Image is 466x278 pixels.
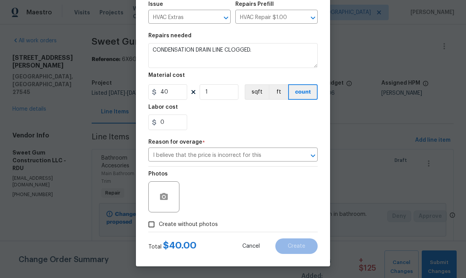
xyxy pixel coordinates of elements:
[275,238,318,254] button: Create
[269,84,288,100] button: ft
[148,2,163,7] h5: Issue
[148,104,178,110] h5: Labor cost
[242,243,260,249] span: Cancel
[235,2,274,7] h5: Repairs Prefill
[148,73,185,78] h5: Material cost
[308,12,318,23] button: Open
[159,221,218,229] span: Create without photos
[148,149,296,162] input: Select a reason for overage
[163,241,196,250] span: $ 40.00
[221,12,231,23] button: Open
[308,150,318,161] button: Open
[148,33,191,38] h5: Repairs needed
[245,84,269,100] button: sqft
[288,84,318,100] button: count
[148,242,196,251] div: Total
[148,43,318,68] textarea: CONDENSATION DRAIN LINE CLOGGED.
[230,238,272,254] button: Cancel
[148,139,202,145] h5: Reason for overage
[148,171,168,177] h5: Photos
[288,243,305,249] span: Create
